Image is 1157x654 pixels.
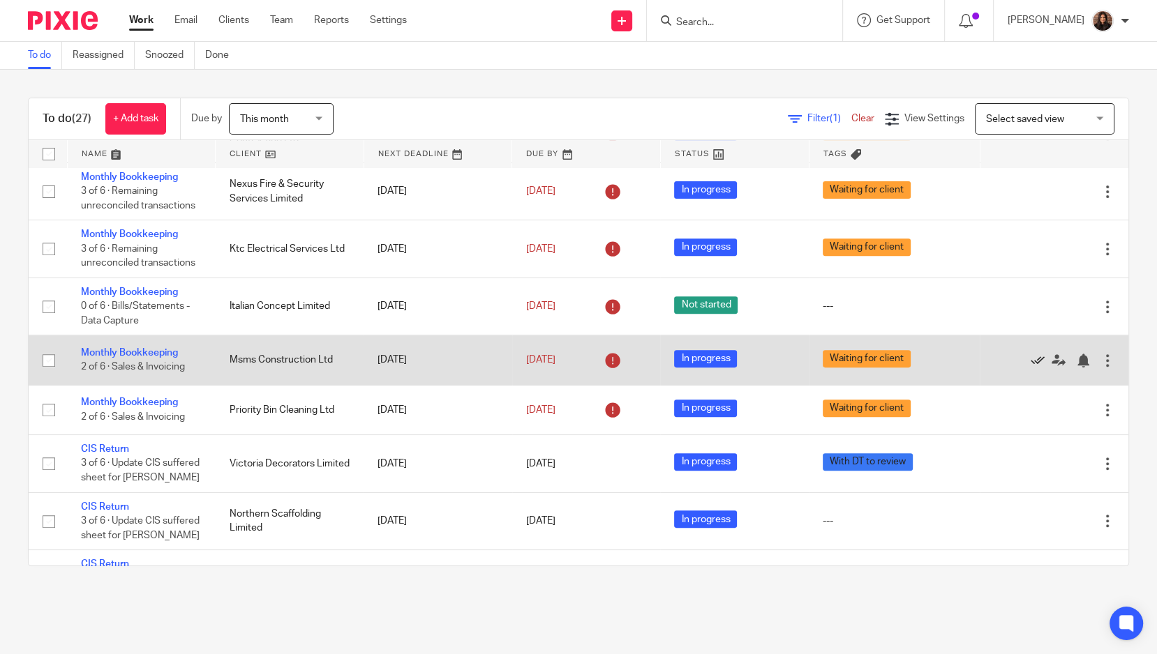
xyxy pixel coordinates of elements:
p: [PERSON_NAME] [1008,13,1084,27]
span: Waiting for client [823,181,911,199]
td: [DATE] [364,435,512,492]
span: Tags [823,150,847,158]
span: Not started [674,296,738,314]
span: [DATE] [526,301,555,311]
td: Msms Construction Ltd [216,335,364,385]
td: Italian Concept Limited [216,277,364,335]
a: Monthly Bookkeeping [81,229,178,239]
span: Select saved view [986,114,1064,124]
span: [DATE] [526,355,555,365]
span: Waiting for client [823,400,911,417]
td: Nexus Fire & Security Services Limited [216,162,364,220]
img: Headshot.jpg [1091,10,1114,32]
span: [DATE] [526,405,555,415]
a: CIS Return [81,559,129,569]
span: In progress [674,453,737,471]
span: [DATE] [526,516,555,526]
div: --- [823,299,966,313]
span: (27) [72,113,91,124]
a: Monthly Bookkeeping [81,172,178,182]
span: In progress [674,350,737,367]
td: [DATE] [364,550,512,607]
td: Northern Scaffolding Limited [216,492,364,549]
td: [DATE] [364,220,512,277]
a: To do [28,42,62,69]
span: This month [240,114,289,124]
span: 0 of 6 · Bills/Statements - Data Capture [81,301,190,326]
span: [DATE] [526,244,555,254]
span: Get Support [876,15,930,25]
a: Monthly Bookkeeping [81,348,178,358]
span: In progress [674,238,737,256]
p: Due by [191,112,222,126]
a: Clear [851,114,874,123]
span: 3 of 6 · Remaining unreconciled transactions [81,186,195,211]
span: With DT to review [823,453,913,471]
span: 3 of 6 · Update CIS suffered sheet for [PERSON_NAME] [81,516,200,540]
span: Waiting for client [823,238,911,256]
span: 2 of 6 · Sales & Invoicing [81,412,185,422]
h1: To do [43,112,91,126]
a: Mark as done [1031,353,1052,367]
td: [DATE] [364,277,512,335]
span: [DATE] [526,459,555,469]
span: 3 of 6 · Update CIS suffered sheet for [PERSON_NAME] [81,459,200,483]
a: Work [129,13,154,27]
span: 3 of 6 · Remaining unreconciled transactions [81,244,195,268]
td: Msms Construction Ltd [216,550,364,607]
a: Monthly Bookkeeping [81,287,178,297]
a: Snoozed [145,42,195,69]
div: --- [823,514,966,528]
a: Done [205,42,239,69]
span: In progress [674,400,737,417]
span: In progress [674,510,737,528]
span: (1) [830,114,841,123]
span: In progress [674,181,737,199]
a: Clients [218,13,249,27]
a: Settings [370,13,407,27]
span: Filter [807,114,851,123]
input: Search [675,17,800,29]
span: Waiting for client [823,350,911,367]
span: 2 of 6 · Sales & Invoicing [81,363,185,372]
a: Reports [314,13,349,27]
span: [DATE] [526,186,555,196]
td: [DATE] [364,335,512,385]
td: Priority Bin Cleaning Ltd [216,385,364,434]
td: Ktc Electrical Services Ltd [216,220,364,277]
a: + Add task [105,103,166,135]
td: Victoria Decorators Limited [216,435,364,492]
a: Email [174,13,197,27]
img: Pixie [28,11,98,30]
td: [DATE] [364,162,512,220]
span: View Settings [904,114,964,123]
td: [DATE] [364,385,512,434]
a: CIS Return [81,502,129,512]
a: CIS Return [81,444,129,454]
td: [DATE] [364,492,512,549]
a: Monthly Bookkeeping [81,397,178,407]
a: Team [270,13,293,27]
a: Reassigned [73,42,135,69]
